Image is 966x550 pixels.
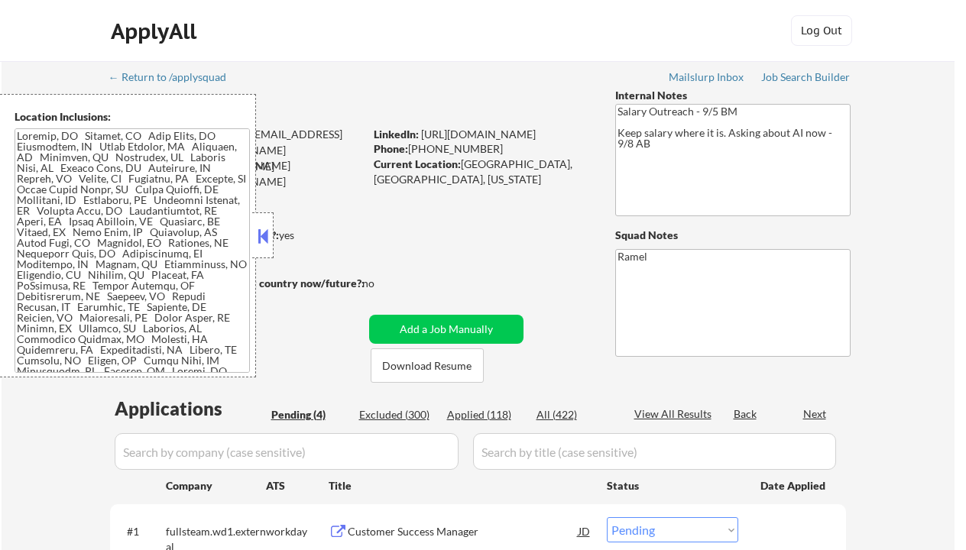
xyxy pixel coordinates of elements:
[607,471,738,499] div: Status
[115,400,266,418] div: Applications
[266,478,329,493] div: ATS
[536,407,613,422] div: All (422)
[111,18,201,44] div: ApplyAll
[15,109,250,125] div: Location Inclusions:
[166,478,266,493] div: Company
[115,433,459,470] input: Search by company (case sensitive)
[669,72,745,82] div: Mailslurp Inbox
[109,72,241,82] div: ← Return to /applysquad
[803,406,828,422] div: Next
[374,157,461,170] strong: Current Location:
[109,71,241,86] a: ← Return to /applysquad
[369,315,524,344] button: Add a Job Manually
[734,406,758,422] div: Back
[374,141,590,157] div: [PHONE_NUMBER]
[634,406,716,422] div: View All Results
[791,15,852,46] button: Log Out
[374,142,408,155] strong: Phone:
[362,276,406,291] div: no
[127,524,154,539] div: #1
[348,524,579,539] div: Customer Success Manager
[359,407,436,422] div: Excluded (300)
[374,157,590,186] div: [GEOGRAPHIC_DATA], [GEOGRAPHIC_DATA], [US_STATE]
[760,478,828,493] div: Date Applied
[271,407,348,422] div: Pending (4)
[615,88,851,103] div: Internal Notes
[374,128,419,141] strong: LinkedIn:
[329,478,592,493] div: Title
[669,71,745,86] a: Mailslurp Inbox
[371,348,484,383] button: Download Resume
[761,72,851,82] div: Job Search Builder
[473,433,836,470] input: Search by title (case sensitive)
[761,71,851,86] a: Job Search Builder
[615,228,851,243] div: Squad Notes
[266,524,329,539] div: workday
[577,517,592,545] div: JD
[447,407,524,422] div: Applied (118)
[421,128,536,141] a: [URL][DOMAIN_NAME]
